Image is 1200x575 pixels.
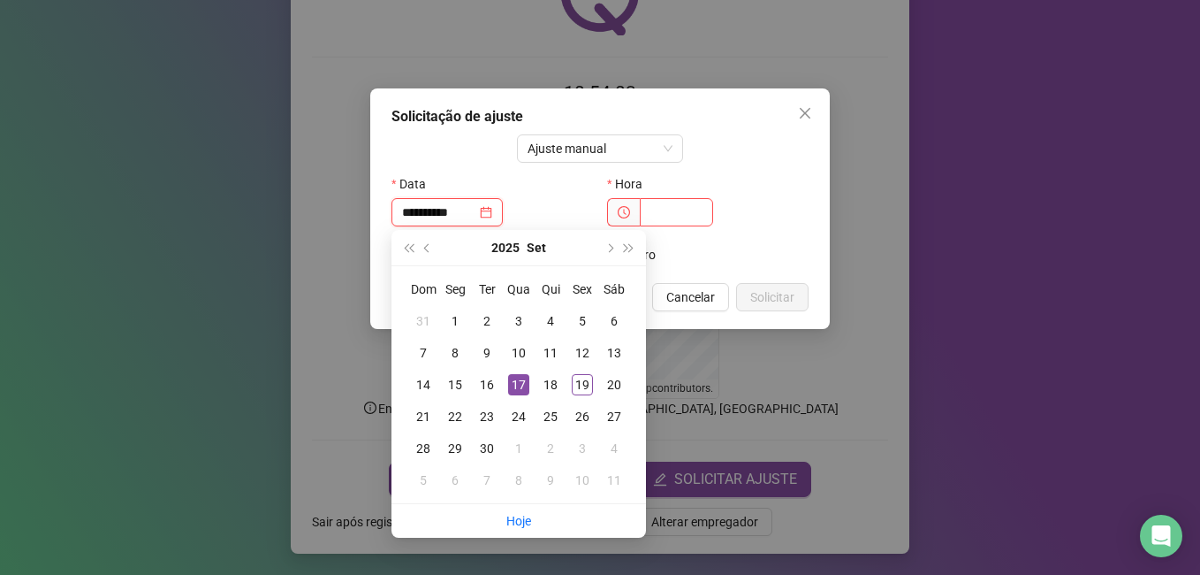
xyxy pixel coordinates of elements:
[566,433,598,464] td: 2025-10-03
[413,310,434,332] div: 31
[508,374,529,395] div: 17
[566,464,598,496] td: 2025-10-10
[666,287,715,307] span: Cancelar
[503,273,535,305] th: Qua
[599,230,619,265] button: next-year
[791,99,819,127] button: Close
[736,283,809,311] button: Solicitar
[476,406,497,427] div: 23
[503,337,535,369] td: 2025-09-10
[604,438,625,459] div: 4
[407,369,439,401] td: 2025-09-14
[476,374,497,395] div: 16
[540,470,561,491] div: 9
[503,464,535,496] td: 2025-10-08
[540,406,561,427] div: 25
[540,310,561,332] div: 4
[566,337,598,369] td: 2025-09-12
[413,438,434,459] div: 28
[476,342,497,364] div: 9
[476,438,497,459] div: 30
[407,401,439,433] td: 2025-09-21
[535,433,566,464] td: 2025-10-02
[598,433,630,464] td: 2025-10-04
[407,464,439,496] td: 2025-10-05
[439,337,471,369] td: 2025-09-08
[598,273,630,305] th: Sáb
[508,342,529,364] div: 10
[598,369,630,401] td: 2025-09-20
[508,438,529,459] div: 1
[439,464,471,496] td: 2025-10-06
[572,310,593,332] div: 5
[439,401,471,433] td: 2025-09-22
[413,406,434,427] div: 21
[598,337,630,369] td: 2025-09-13
[535,305,566,337] td: 2025-09-04
[439,433,471,464] td: 2025-09-29
[391,170,437,198] label: Data
[508,310,529,332] div: 3
[566,305,598,337] td: 2025-09-05
[540,342,561,364] div: 11
[418,230,437,265] button: prev-year
[528,135,673,162] span: Ajuste manual
[503,433,535,464] td: 2025-10-01
[598,464,630,496] td: 2025-10-11
[540,374,561,395] div: 18
[535,401,566,433] td: 2025-09-25
[399,230,418,265] button: super-prev-year
[471,305,503,337] td: 2025-09-02
[506,514,531,528] a: Hoje
[503,369,535,401] td: 2025-09-17
[607,170,654,198] label: Hora
[413,374,434,395] div: 14
[604,470,625,491] div: 11
[444,438,466,459] div: 29
[471,464,503,496] td: 2025-10-07
[604,406,625,427] div: 27
[572,374,593,395] div: 19
[471,433,503,464] td: 2025-09-30
[652,283,729,311] button: Cancelar
[572,438,593,459] div: 3
[439,305,471,337] td: 2025-09-01
[535,464,566,496] td: 2025-10-09
[439,369,471,401] td: 2025-09-15
[508,406,529,427] div: 24
[604,342,625,364] div: 13
[439,273,471,305] th: Seg
[444,342,466,364] div: 8
[503,401,535,433] td: 2025-09-24
[798,106,812,120] span: close
[566,401,598,433] td: 2025-09-26
[535,369,566,401] td: 2025-09-18
[407,273,439,305] th: Dom
[491,230,520,265] button: year panel
[444,470,466,491] div: 6
[471,337,503,369] td: 2025-09-09
[407,305,439,337] td: 2025-08-31
[407,433,439,464] td: 2025-09-28
[572,406,593,427] div: 26
[407,337,439,369] td: 2025-09-07
[527,230,546,265] button: month panel
[540,438,561,459] div: 2
[1140,515,1182,557] div: Open Intercom Messenger
[471,369,503,401] td: 2025-09-16
[413,470,434,491] div: 5
[471,273,503,305] th: Ter
[444,310,466,332] div: 1
[444,374,466,395] div: 15
[619,230,639,265] button: super-next-year
[572,470,593,491] div: 10
[476,310,497,332] div: 2
[598,305,630,337] td: 2025-09-06
[598,401,630,433] td: 2025-09-27
[444,406,466,427] div: 22
[508,470,529,491] div: 8
[604,374,625,395] div: 20
[572,342,593,364] div: 12
[535,337,566,369] td: 2025-09-11
[476,470,497,491] div: 7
